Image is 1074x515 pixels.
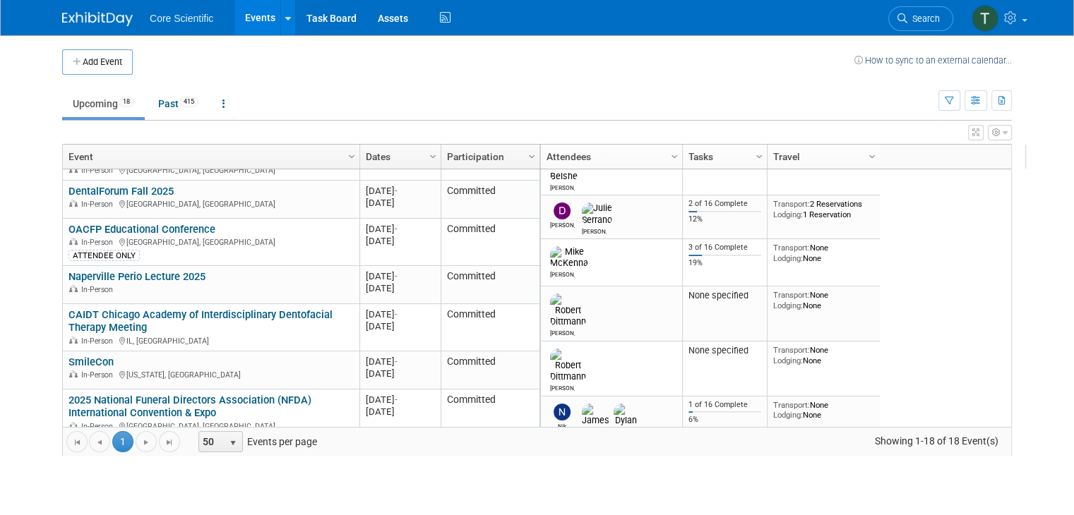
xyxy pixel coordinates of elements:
a: SmileCon [68,356,114,368]
span: 1 [112,431,133,452]
td: Committed [441,351,539,389]
span: In-Person [81,166,117,175]
span: - [395,186,398,196]
span: - [395,271,398,281]
div: 2 of 16 Complete [688,199,762,209]
img: In-Person Event [69,200,78,207]
span: - [395,394,398,405]
div: Julie Serrano [582,226,607,235]
div: [DATE] [366,270,434,282]
a: OACFP Educational Conference [68,223,215,236]
div: IL, [GEOGRAPHIC_DATA] [68,334,353,346]
td: Committed [441,266,539,304]
img: ExhibitDay [62,12,133,26]
a: Column Settings [865,145,881,166]
span: select [227,437,239,449]
span: Events per page [181,431,331,452]
span: 415 [179,97,198,107]
div: 3 of 16 Complete [688,243,762,253]
span: 50 [199,432,223,452]
span: Column Settings [669,151,680,162]
div: None specified [688,345,762,356]
div: James Belshe [550,182,575,191]
span: Transport: [773,290,810,300]
span: Showing 1-18 of 18 Event(s) [861,431,1011,451]
a: Search [888,6,953,31]
img: Thila Pathma [972,5,998,32]
div: [DATE] [366,368,434,380]
span: Search [907,13,940,24]
a: Go to the last page [159,431,180,452]
img: In-Person Event [69,337,78,344]
span: Column Settings [346,151,357,162]
span: In-Person [81,422,117,431]
a: Go to the next page [136,431,157,452]
a: How to sync to an external calendar... [854,55,1012,66]
a: CAIDT Chicago Academy of Interdisciplinary Dentofacial Therapy Meeting [68,308,333,334]
span: Lodging: [773,253,803,263]
div: 12% [688,214,762,224]
span: Transport: [773,199,810,209]
span: In-Person [81,285,117,294]
div: None None [773,290,875,310]
button: Add Event [62,49,133,75]
span: In-Person [81,200,117,209]
img: Robert Dittmann [550,293,586,327]
a: Event [68,145,350,169]
a: Participation [447,145,530,169]
span: Transport: [773,400,810,410]
a: Go to the previous page [89,431,110,452]
div: None specified [688,290,762,301]
div: None None [773,400,875,420]
span: - [395,309,398,320]
span: Column Settings [866,151,878,162]
div: [US_STATE], [GEOGRAPHIC_DATA] [68,368,353,380]
a: Dates [366,145,431,169]
img: Dan Boro [554,202,571,219]
div: 6% [688,415,762,425]
a: Past415 [148,90,209,117]
div: Mike McKenna [550,269,575,278]
a: 2025 National Funeral Directors Association (NFDA) International Convention & Expo [68,394,311,420]
span: Transport: [773,243,810,253]
span: Column Settings [427,151,438,162]
div: Robert Dittmann [550,327,575,337]
span: Column Settings [753,151,765,162]
a: Attendees [547,145,673,169]
a: Travel [773,145,871,169]
td: Committed [441,181,539,219]
span: Go to the first page [71,437,83,448]
span: Column Settings [526,151,537,162]
div: [DATE] [366,320,434,332]
span: Go to the last page [164,437,175,448]
div: 1 of 16 Complete [688,400,762,410]
img: Nik Koelblinger [554,404,571,420]
span: Lodging: [773,210,803,219]
span: - [395,224,398,234]
div: None None [773,345,875,365]
td: Committed [441,304,539,351]
span: Lodging: [773,410,803,420]
a: Column Settings [752,145,768,166]
span: In-Person [81,238,117,247]
div: [GEOGRAPHIC_DATA], [GEOGRAPHIC_DATA] [68,420,353,432]
img: Mike McKenna [550,246,588,269]
div: [DATE] [366,308,434,320]
div: [DATE] [366,406,434,418]
span: Core Scientific [150,13,213,24]
a: Upcoming18 [62,90,145,117]
span: In-Person [81,337,117,346]
span: In-Person [81,370,117,380]
div: [DATE] [366,356,434,368]
a: Tasks [688,145,758,169]
div: Nik Koelblinger [550,420,575,430]
span: 18 [119,97,134,107]
span: Lodging: [773,301,803,310]
td: Committed [441,389,539,450]
img: Dylan Gara [614,404,638,437]
span: Go to the next page [141,437,152,448]
a: Naperville Perio Lecture 2025 [68,270,205,283]
div: [DATE] [366,394,434,406]
img: In-Person Event [69,238,78,245]
div: [DATE] [366,282,434,294]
